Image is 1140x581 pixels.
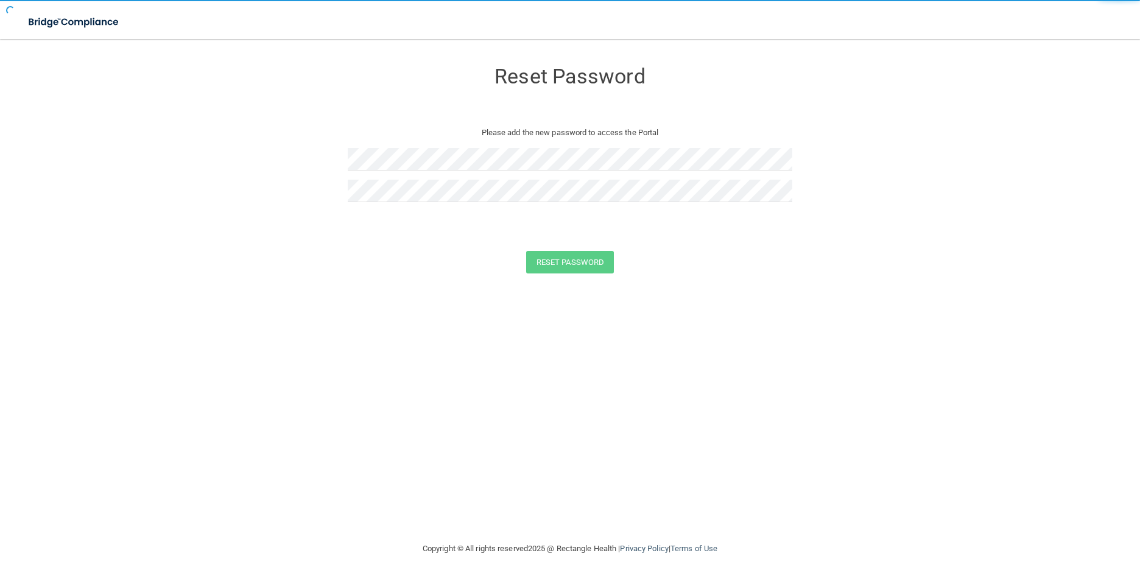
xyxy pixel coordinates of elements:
a: Privacy Policy [620,544,668,553]
a: Terms of Use [670,544,717,553]
p: Please add the new password to access the Portal [357,125,783,140]
h3: Reset Password [348,65,792,88]
div: Copyright © All rights reserved 2025 @ Rectangle Health | | [348,529,792,568]
button: Reset Password [526,251,614,273]
img: bridge_compliance_login_screen.278c3ca4.svg [18,10,130,35]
